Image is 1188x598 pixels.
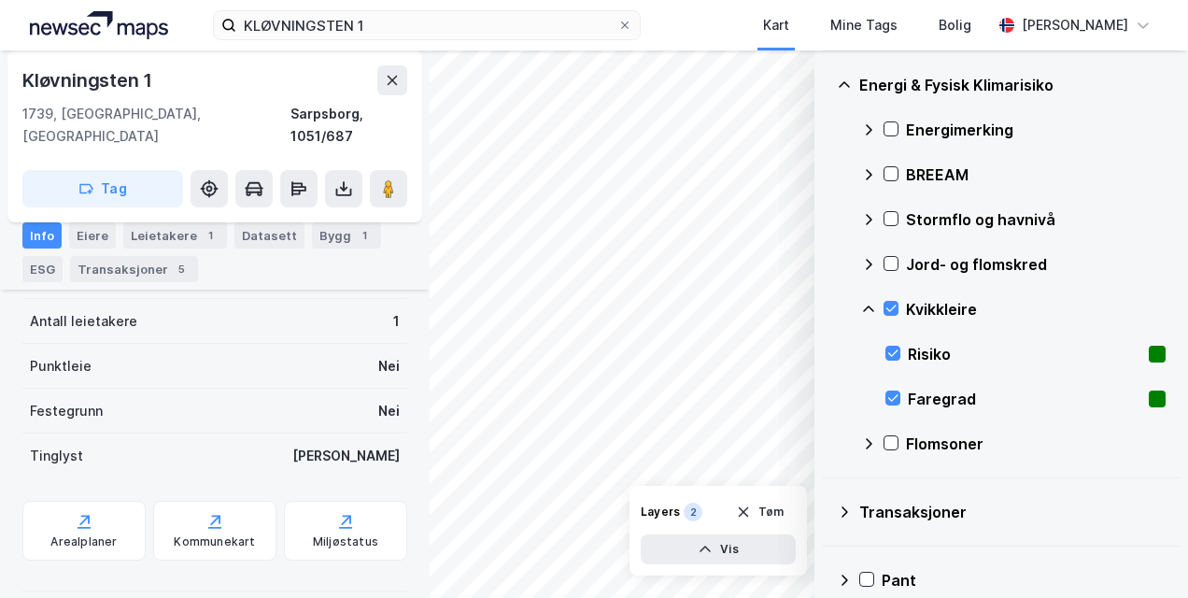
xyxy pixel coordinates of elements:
[906,119,1166,141] div: Energimerking
[1095,508,1188,598] iframe: Chat Widget
[22,103,290,148] div: 1739, [GEOGRAPHIC_DATA], [GEOGRAPHIC_DATA]
[859,74,1166,96] div: Energi & Fysisk Klimarisiko
[378,355,400,377] div: Nei
[30,355,92,377] div: Punktleie
[174,534,255,549] div: Kommunekart
[22,222,62,249] div: Info
[378,400,400,422] div: Nei
[684,503,702,521] div: 2
[123,222,227,249] div: Leietakere
[22,65,156,95] div: Kløvningsten 1
[906,253,1166,276] div: Jord- og flomskred
[830,14,898,36] div: Mine Tags
[908,343,1141,365] div: Risiko
[908,388,1141,410] div: Faregrad
[859,501,1166,523] div: Transaksjoner
[724,497,796,527] button: Tøm
[313,534,378,549] div: Miljøstatus
[1095,508,1188,598] div: Kontrollprogram for chat
[290,103,407,148] div: Sarpsborg, 1051/687
[172,260,191,278] div: 5
[939,14,971,36] div: Bolig
[30,11,168,39] img: logo.a4113a55bc3d86da70a041830d287a7e.svg
[906,298,1166,320] div: Kvikkleire
[906,208,1166,231] div: Stormflo og havnivå
[641,534,796,564] button: Vis
[763,14,789,36] div: Kart
[234,222,304,249] div: Datasett
[393,310,400,333] div: 1
[30,445,83,467] div: Tinglyst
[201,226,219,245] div: 1
[70,256,198,282] div: Transaksjoner
[906,433,1166,455] div: Flomsoner
[906,164,1166,186] div: BREEAM
[22,170,183,207] button: Tag
[22,256,63,282] div: ESG
[69,222,116,249] div: Eiere
[50,534,117,549] div: Arealplaner
[30,400,103,422] div: Festegrunn
[882,569,1166,591] div: Pant
[355,226,374,245] div: 1
[30,310,137,333] div: Antall leietakere
[641,505,680,520] div: Layers
[236,11,616,39] input: Søk på adresse, matrikkel, gårdeiere, leietakere eller personer
[312,222,381,249] div: Bygg
[1022,14,1128,36] div: [PERSON_NAME]
[292,445,400,467] div: [PERSON_NAME]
